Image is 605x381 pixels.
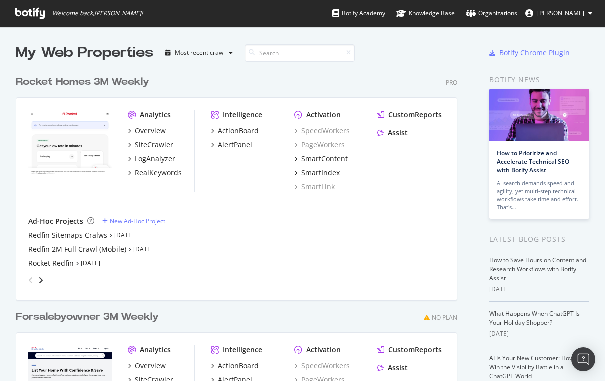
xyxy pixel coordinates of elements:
[135,154,175,164] div: LogAnalyzer
[306,110,341,120] div: Activation
[306,345,341,355] div: Activation
[28,258,74,268] a: Rocket Redfin
[128,168,182,178] a: RealKeywords
[294,361,350,371] a: SpeedWorkers
[28,230,107,240] a: Redfin Sitemaps Cralws
[537,9,584,17] span: Norma Moras
[223,345,262,355] div: Intelligence
[388,363,408,373] div: Assist
[223,110,262,120] div: Intelligence
[294,154,348,164] a: SmartContent
[161,45,237,61] button: Most recent crawl
[388,110,442,120] div: CustomReports
[128,126,166,136] a: Overview
[497,179,582,211] div: AI search demands speed and agility, yet multi-step technical workflows take time and effort. Tha...
[294,168,340,178] a: SmartIndex
[128,140,173,150] a: SiteCrawler
[294,126,350,136] a: SpeedWorkers
[135,140,173,150] div: SiteCrawler
[16,310,159,324] div: Forsalebyowner 3M Weekly
[218,361,259,371] div: ActionBoard
[28,216,83,226] div: Ad-Hoc Projects
[24,272,37,288] div: angle-left
[114,231,134,239] a: [DATE]
[377,110,442,120] a: CustomReports
[16,75,153,89] a: Rocket Homes 3M Weekly
[301,168,340,178] div: SmartIndex
[489,256,586,282] a: How to Save Hours on Content and Research Workflows with Botify Assist
[16,43,153,63] div: My Web Properties
[489,234,589,245] div: Latest Blog Posts
[294,182,335,192] a: SmartLink
[175,50,225,56] div: Most recent crawl
[245,44,355,62] input: Search
[489,285,589,294] div: [DATE]
[211,126,259,136] a: ActionBoard
[128,361,166,371] a: Overview
[377,345,442,355] a: CustomReports
[218,140,252,150] div: AlertPanel
[489,48,570,58] a: Botify Chrome Plugin
[489,74,589,85] div: Botify news
[135,168,182,178] div: RealKeywords
[396,8,455,18] div: Knowledge Base
[102,217,165,225] a: New Ad-Hoc Project
[489,89,589,141] img: How to Prioritize and Accelerate Technical SEO with Botify Assist
[517,5,600,21] button: [PERSON_NAME]
[140,345,171,355] div: Analytics
[81,259,100,267] a: [DATE]
[388,128,408,138] div: Assist
[135,361,166,371] div: Overview
[16,75,149,89] div: Rocket Homes 3M Weekly
[388,345,442,355] div: CustomReports
[211,140,252,150] a: AlertPanel
[332,8,385,18] div: Botify Academy
[497,149,569,174] a: How to Prioritize and Accelerate Technical SEO with Botify Assist
[110,217,165,225] div: New Ad-Hoc Project
[135,126,166,136] div: Overview
[377,363,408,373] a: Assist
[28,110,112,176] img: www.rocket.com
[294,140,345,150] a: PageWorkers
[446,78,457,87] div: Pro
[301,154,348,164] div: SmartContent
[489,329,589,338] div: [DATE]
[489,354,581,380] a: AI Is Your New Customer: How to Win the Visibility Battle in a ChatGPT World
[489,309,580,327] a: What Happens When ChatGPT Is Your Holiday Shopper?
[432,313,457,322] div: No Plan
[499,48,570,58] div: Botify Chrome Plugin
[128,154,175,164] a: LogAnalyzer
[211,361,259,371] a: ActionBoard
[377,128,408,138] a: Assist
[218,126,259,136] div: ActionBoard
[37,275,44,285] div: angle-right
[16,310,163,324] a: Forsalebyowner 3M Weekly
[28,244,126,254] a: Redfin 2M Full Crawl (Mobile)
[466,8,517,18] div: Organizations
[140,110,171,120] div: Analytics
[571,347,595,371] div: Open Intercom Messenger
[52,9,143,17] span: Welcome back, [PERSON_NAME] !
[133,245,153,253] a: [DATE]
